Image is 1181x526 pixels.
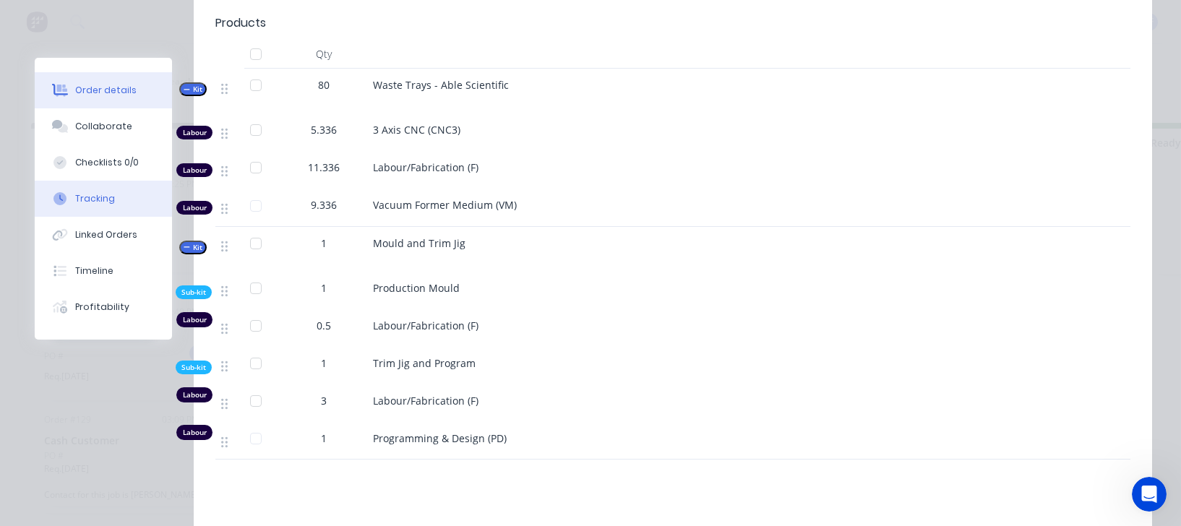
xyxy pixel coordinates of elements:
[321,236,327,251] span: 1
[311,197,337,212] span: 9.336
[321,280,327,296] span: 1
[373,78,509,92] span: Waste Trays - Able Scientific
[373,319,478,332] span: Labour/Fabrication (F)
[280,40,367,69] div: Qty
[35,217,172,253] button: Linked Orders
[75,228,137,241] div: Linked Orders
[75,301,129,314] div: Profitability
[373,160,478,174] span: Labour/Fabrication (F)
[176,126,212,139] div: Labour
[75,264,113,277] div: Timeline
[321,355,327,371] span: 1
[373,281,460,295] span: Production Mould
[75,156,139,169] div: Checklists 0/0
[1132,477,1167,512] iframe: Intercom live chat
[373,431,507,445] span: Programming & Design (PD)
[35,145,172,181] button: Checklists 0/0
[176,163,212,177] div: Labour
[215,14,266,32] div: Products
[308,160,340,175] span: 11.336
[321,393,327,408] span: 3
[75,120,132,133] div: Collaborate
[373,236,465,250] span: Mould and Trim Jig
[35,72,172,108] button: Order details
[321,431,327,446] span: 1
[176,387,212,402] div: Labour
[184,84,202,95] span: Kit
[317,318,331,333] span: 0.5
[179,241,207,254] button: Kit
[35,181,172,217] button: Tracking
[311,122,337,137] span: 5.336
[35,289,172,325] button: Profitability
[75,192,115,205] div: Tracking
[35,108,172,145] button: Collaborate
[181,362,206,373] span: Sub-kit
[318,77,330,92] span: 80
[179,82,207,96] button: Kit
[373,394,478,408] span: Labour/Fabrication (F)
[184,242,202,253] span: Kit
[373,123,460,137] span: 3 Axis CNC (CNC3)
[75,84,137,97] div: Order details
[176,201,212,215] div: Labour
[176,425,212,440] div: Labour
[176,312,212,327] div: Labour
[373,356,476,370] span: Trim Jig and Program
[35,253,172,289] button: Timeline
[181,287,206,298] span: Sub-kit
[373,198,517,212] span: Vacuum Former Medium (VM)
